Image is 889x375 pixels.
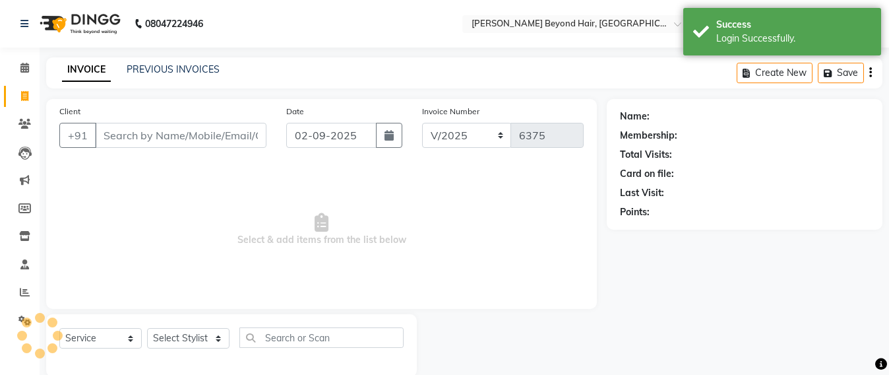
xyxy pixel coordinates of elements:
div: Last Visit: [620,186,664,200]
img: logo [34,5,124,42]
label: Date [286,106,304,118]
button: +91 [59,123,96,148]
label: Client [59,106,80,118]
input: Search by Name/Mobile/Email/Code [95,123,266,148]
button: Create New [737,63,812,83]
div: Total Visits: [620,148,672,162]
div: Name: [620,110,650,123]
button: Save [818,63,864,83]
div: Membership: [620,129,677,143]
a: PREVIOUS INVOICES [127,63,220,75]
div: Success [716,18,871,32]
a: INVOICE [62,58,111,82]
div: Login Successfully. [716,32,871,46]
div: Points: [620,205,650,219]
b: 08047224946 [145,5,203,42]
input: Search or Scan [239,327,404,348]
div: Card on file: [620,167,674,181]
label: Invoice Number [422,106,479,118]
span: Select & add items from the list below [59,164,584,296]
